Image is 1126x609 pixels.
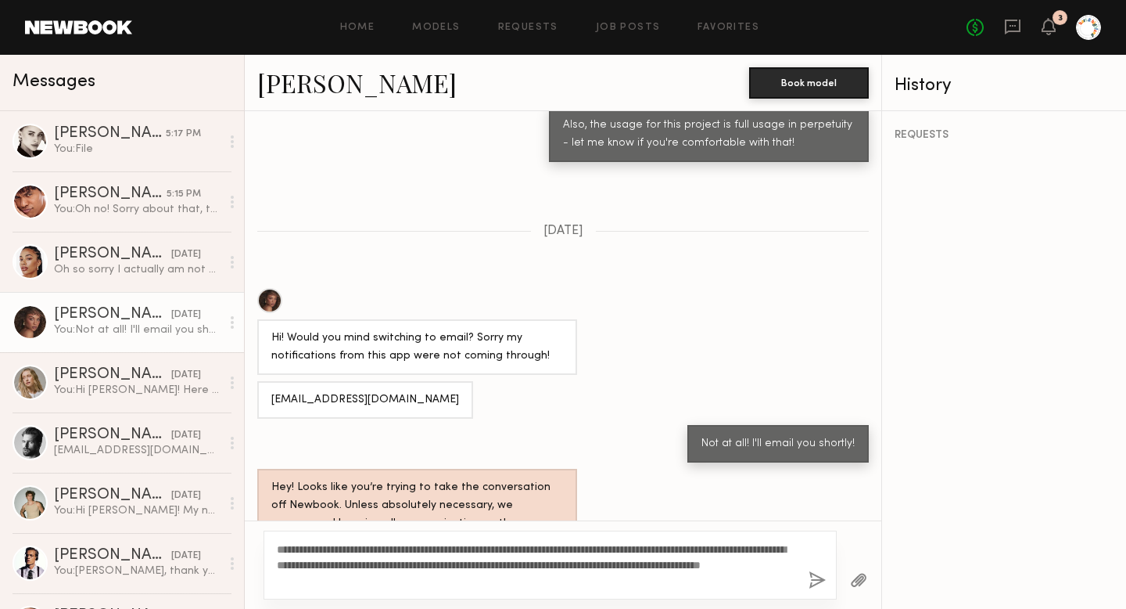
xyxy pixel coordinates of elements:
div: [DATE] [171,368,201,383]
div: [PERSON_NAME] [54,126,166,142]
div: [PERSON_NAME] [54,247,171,262]
div: [DATE] [171,549,201,564]
div: [PERSON_NAME] [54,488,171,503]
div: 5:17 PM [166,127,201,142]
a: [PERSON_NAME] [257,66,457,99]
div: [PERSON_NAME] [54,427,171,443]
div: You: File [54,142,221,157]
div: [EMAIL_ADDRESS][DOMAIN_NAME] [271,391,459,409]
a: Book model [749,75,869,88]
a: Requests [498,23,558,33]
div: [DATE] [171,308,201,323]
span: Messages [13,73,95,91]
div: [PERSON_NAME] [54,307,171,323]
div: Also, the usage for this project is full usage in perpetuity - let me know if you're comfortable ... [563,117,855,153]
div: Oh so sorry I actually am not available! [54,262,221,277]
div: 5:15 PM [167,187,201,202]
span: [DATE] [543,225,583,238]
a: Home [340,23,375,33]
button: Book model [749,67,869,99]
div: 3 [1058,14,1063,23]
div: [DATE] [171,488,201,503]
div: Not at all! I'll email you shortly! [701,435,855,453]
div: [DATE] [171,247,201,262]
a: Job Posts [596,23,661,33]
div: [PERSON_NAME] [54,548,171,564]
div: Hey! Looks like you’re trying to take the conversation off Newbook. Unless absolutely necessary, ... [271,479,563,551]
div: REQUESTS [895,130,1113,141]
div: History [895,77,1113,95]
div: [PERSON_NAME] [54,186,167,202]
div: [PERSON_NAME] [54,367,171,383]
a: Models [412,23,460,33]
div: Hi! Would you mind switching to email? Sorry my notifications from this app were not coming through! [271,330,563,366]
div: You: Hi [PERSON_NAME]! Here is their inspo and mood board deck that talk a little bit more about ... [54,383,221,398]
div: You: Not at all! I'll email you shortly! [54,323,221,337]
div: You: Oh no! Sorry about that, typo :( We would have needed you for [DATE], but next time!! [54,202,221,217]
div: [DATE] [171,428,201,443]
a: Favorites [697,23,759,33]
div: You: [PERSON_NAME], thank you for getting back to me, [PERSON_NAME]! [54,564,221,578]
div: You: Hi [PERSON_NAME]! My name is [PERSON_NAME] – I work at a creative agency in [GEOGRAPHIC_DATA... [54,503,221,518]
div: [EMAIL_ADDRESS][DOMAIN_NAME] [54,443,221,458]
